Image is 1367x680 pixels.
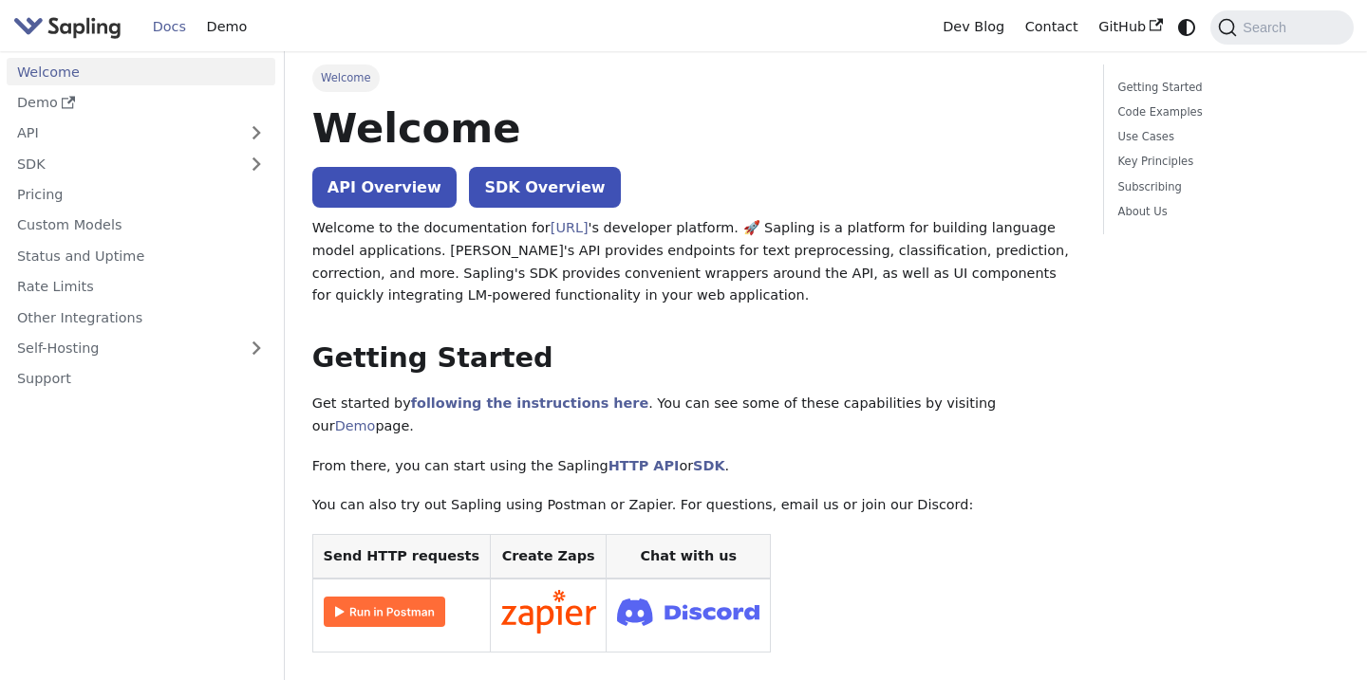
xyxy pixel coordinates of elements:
p: From there, you can start using the Sapling or . [312,455,1077,478]
a: following the instructions here [411,395,648,411]
p: Get started by . You can see some of these capabilities by visiting our page. [312,393,1077,438]
a: Dev Blog [932,12,1014,42]
a: Support [7,365,275,393]
a: Key Principles [1118,153,1333,171]
p: Welcome to the documentation for 's developer platform. 🚀 Sapling is a platform for building lang... [312,217,1077,307]
button: Switch between dark and light mode (currently system mode) [1173,13,1201,41]
a: API [7,119,237,147]
th: Create Zaps [490,535,607,579]
a: Welcome [7,58,275,85]
a: Rate Limits [7,273,275,301]
a: Contact [1015,12,1089,42]
a: Demo [7,89,275,117]
a: Sapling.aiSapling.ai [13,13,128,41]
a: API Overview [312,167,457,208]
a: SDK Overview [469,167,620,208]
span: Welcome [312,64,380,91]
button: Search (Command+K) [1210,10,1353,45]
a: Self-Hosting [7,335,275,362]
h2: Getting Started [312,341,1077,376]
a: Demo [197,12,257,42]
th: Chat with us [607,535,771,579]
a: Status and Uptime [7,242,275,269]
a: [URL] [551,220,589,235]
a: Code Examples [1118,103,1333,121]
th: Send HTTP requests [312,535,490,579]
span: Search [1237,20,1298,35]
a: Getting Started [1118,79,1333,97]
img: Sapling.ai [13,13,122,41]
a: SDK [7,150,237,177]
a: Pricing [7,181,275,209]
img: Connect in Zapier [501,590,596,634]
a: GitHub [1088,12,1172,42]
a: Other Integrations [7,303,275,331]
a: Subscribing [1118,178,1333,196]
img: Run in Postman [324,597,445,627]
a: About Us [1118,203,1333,221]
button: Expand sidebar category 'SDK' [237,150,275,177]
a: Custom Models [7,211,275,239]
p: You can also try out Sapling using Postman or Zapier. For questions, email us or join our Discord: [312,494,1077,517]
button: Expand sidebar category 'API' [237,119,275,147]
h1: Welcome [312,102,1077,154]
a: HTTP API [609,458,680,473]
a: SDK [693,458,724,473]
a: Demo [335,418,376,433]
nav: Breadcrumbs [312,64,1077,91]
a: Use Cases [1118,128,1333,146]
img: Join Discord [617,593,759,632]
a: Docs [142,12,197,42]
